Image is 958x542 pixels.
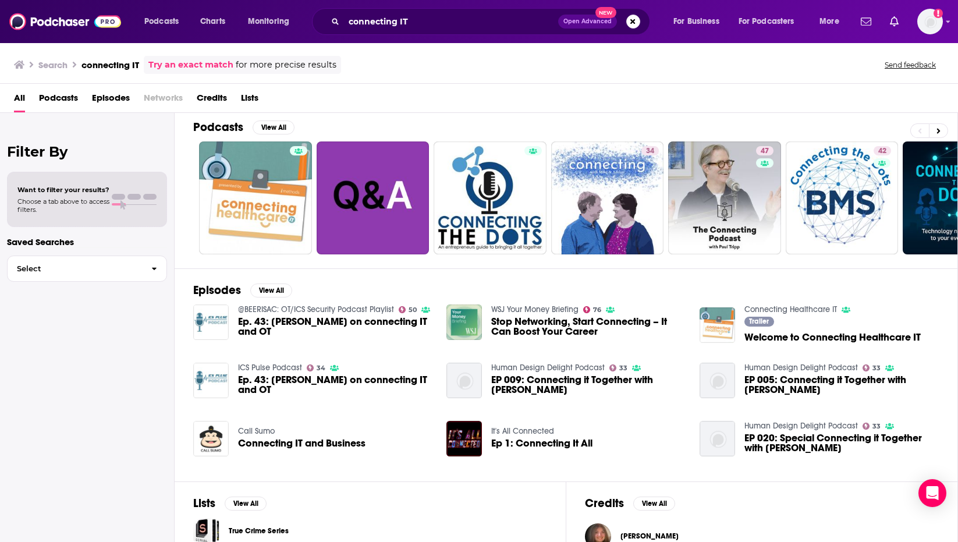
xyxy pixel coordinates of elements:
[238,375,432,395] span: Ep. 43: [PERSON_NAME] on connecting IT and OT
[229,525,289,537] a: True Crime Series
[744,304,837,314] a: Connecting Healthcare IT
[609,364,628,371] a: 33
[446,304,482,340] img: Stop Networking, Start Connecting – It Can Boost Your Career
[136,12,194,31] button: open menu
[491,317,686,336] a: Stop Networking, Start Connecting – It Can Boost Your Career
[761,146,769,157] span: 47
[756,146,774,155] a: 47
[491,426,554,436] a: It's All Connected
[238,375,432,395] a: Ep. 43: Xavier Mesrobian on connecting IT and OT
[668,141,781,254] a: 47
[7,256,167,282] button: Select
[918,479,946,507] div: Open Intercom Messenger
[193,363,229,398] img: Ep. 43: Xavier Mesrobian on connecting IT and OT
[700,307,735,343] img: Welcome to Connecting Healthcare IT
[700,363,735,398] img: EP 005: Connecting it Together with Stefanie
[253,121,295,134] button: View All
[446,421,482,456] img: Ep 1: Connecting It All
[323,8,661,35] div: Search podcasts, credits, & more...
[39,88,78,112] a: Podcasts
[38,59,68,70] h3: Search
[744,433,939,453] a: EP 020: Special Connecting it Together with Stefanie
[92,88,130,112] a: Episodes
[144,13,179,30] span: Podcasts
[17,197,109,214] span: Choose a tab above to access filters.
[563,19,612,24] span: Open Advanced
[9,10,121,33] img: Podchaser - Follow, Share and Rate Podcasts
[193,12,232,31] a: Charts
[238,317,432,336] span: Ep. 43: [PERSON_NAME] on connecting IT and OT
[344,12,558,31] input: Search podcasts, credits, & more...
[673,13,719,30] span: For Business
[240,12,304,31] button: open menu
[872,366,881,371] span: 33
[193,304,229,340] img: Ep. 43: Xavier Mesrobian on connecting IT and OT
[744,363,858,373] a: Human Design Delight Podcast
[744,332,921,342] a: Welcome to Connecting Healthcare IT
[491,375,686,395] span: EP 009: Connecting it Together with [PERSON_NAME]
[934,9,943,18] svg: Add a profile image
[148,58,233,72] a: Try an exact match
[491,375,686,395] a: EP 009: Connecting it Together with Stefanie
[881,60,939,70] button: Send feedback
[197,88,227,112] a: Credits
[583,306,602,313] a: 76
[491,304,579,314] a: WSJ Your Money Briefing
[238,438,366,448] a: Connecting IT and Business
[744,421,858,431] a: Human Design Delight Podcast
[144,88,183,112] span: Networks
[17,186,109,194] span: Want to filter your results?
[585,496,675,511] a: CreditsView All
[620,532,679,541] span: [PERSON_NAME]
[619,366,627,371] span: 33
[874,146,891,155] a: 42
[193,496,215,511] h2: Lists
[7,143,167,160] h2: Filter By
[917,9,943,34] button: Show profile menu
[307,364,326,371] a: 34
[250,284,292,297] button: View All
[885,12,903,31] a: Show notifications dropdown
[409,307,417,313] span: 50
[593,307,601,313] span: 76
[491,363,605,373] a: Human Design Delight Podcast
[786,141,899,254] a: 42
[872,424,881,429] span: 33
[248,13,289,30] span: Monitoring
[856,12,876,31] a: Show notifications dropdown
[238,426,275,436] a: Call Sumo
[8,265,142,272] span: Select
[241,88,258,112] a: Lists
[399,306,417,313] a: 50
[863,364,881,371] a: 33
[878,146,886,157] span: 42
[491,438,592,448] a: Ep 1: Connecting It All
[238,304,394,314] a: @BEERISAC: OT/ICS Security Podcast Playlist
[193,421,229,456] img: Connecting IT and Business
[236,58,336,72] span: for more precise results
[585,496,624,511] h2: Credits
[551,141,664,254] a: 34
[917,9,943,34] img: User Profile
[193,283,241,297] h2: Episodes
[558,15,617,29] button: Open AdvancedNew
[863,423,881,430] a: 33
[700,421,735,456] img: EP 020: Special Connecting it Together with Stefanie
[641,146,659,155] a: 34
[193,283,292,297] a: EpisodesView All
[14,88,25,112] span: All
[7,236,167,247] p: Saved Searches
[317,366,325,371] span: 34
[744,375,939,395] span: EP 005: Connecting it Together with [PERSON_NAME]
